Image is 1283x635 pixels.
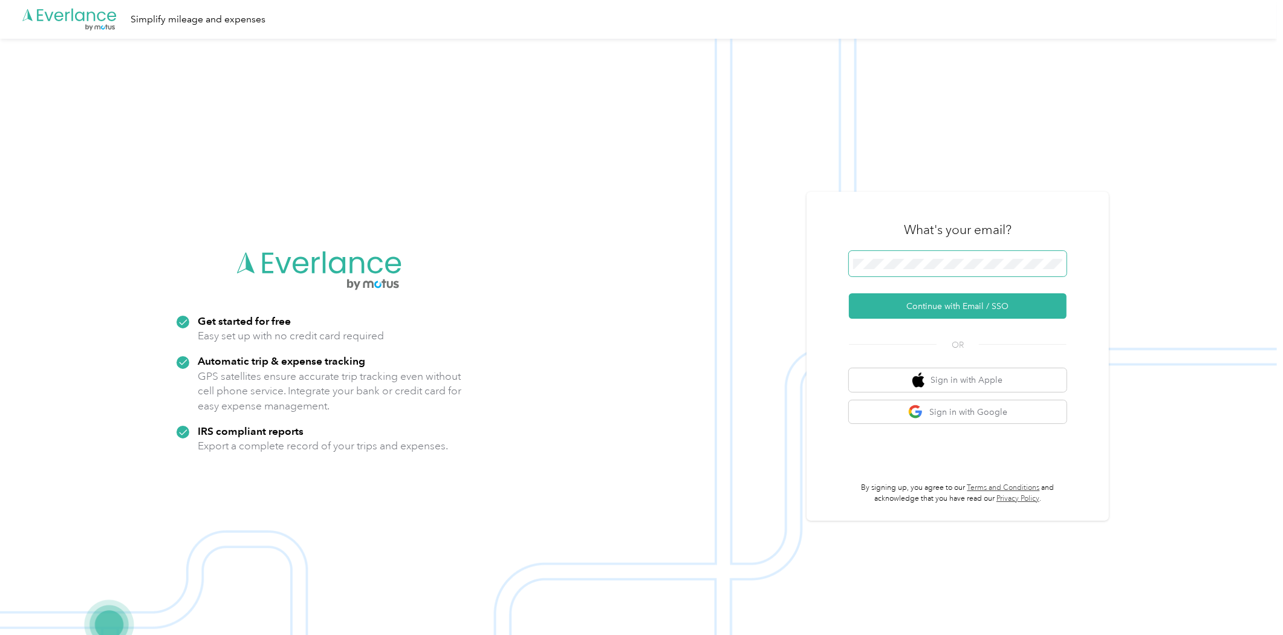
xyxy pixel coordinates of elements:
[131,12,265,27] div: Simplify mileage and expenses
[904,221,1012,238] h3: What's your email?
[937,339,979,351] span: OR
[849,293,1067,319] button: Continue with Email / SSO
[198,425,304,437] strong: IRS compliant reports
[1215,567,1283,635] iframe: Everlance-gr Chat Button Frame
[908,405,923,420] img: google logo
[912,373,924,388] img: apple logo
[849,483,1067,504] p: By signing up, you agree to our and acknowledge that you have read our .
[198,438,448,454] p: Export a complete record of your trips and expenses.
[996,494,1039,503] a: Privacy Policy
[198,314,291,327] strong: Get started for free
[198,354,365,367] strong: Automatic trip & expense tracking
[198,328,384,344] p: Easy set up with no credit card required
[198,369,462,414] p: GPS satellites ensure accurate trip tracking even without cell phone service. Integrate your bank...
[849,368,1067,392] button: apple logoSign in with Apple
[849,400,1067,424] button: google logoSign in with Google
[967,483,1040,492] a: Terms and Conditions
